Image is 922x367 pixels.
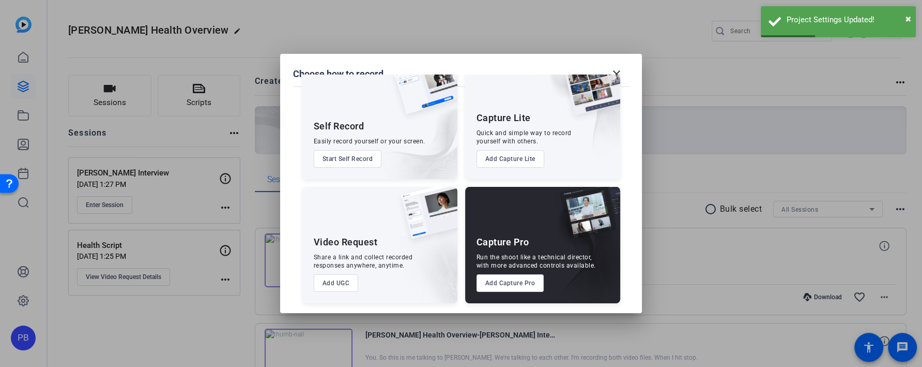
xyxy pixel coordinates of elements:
[477,112,531,124] div: Capture Lite
[293,68,383,80] h1: Choose how to record
[528,63,620,166] img: embarkstudio-capture-lite.png
[314,137,425,145] div: Easily record yourself or your screen.
[314,236,378,248] div: Video Request
[787,14,908,26] div: Project Settings Updated!
[367,85,457,179] img: embarkstudio-self-record.png
[556,63,620,126] img: capture-lite.png
[314,253,413,270] div: Share a link and collect recorded responses anywhere, anytime.
[544,200,620,303] img: embarkstudio-capture-pro.png
[386,63,457,125] img: self-record.png
[397,219,457,303] img: embarkstudio-ugc-content.png
[477,253,596,270] div: Run the shoot like a technical director, with more advanced controls available.
[477,274,544,292] button: Add Capture Pro
[905,12,911,25] span: ×
[314,120,364,133] div: Self Record
[393,187,457,249] img: ugc-content.png
[905,11,911,26] button: Close
[552,187,620,250] img: capture-pro.png
[314,150,382,168] button: Start Self Record
[610,68,623,80] mat-icon: close
[477,150,544,168] button: Add Capture Lite
[477,129,572,145] div: Quick and simple way to record yourself with others.
[314,274,359,292] button: Add UGC
[477,236,529,248] div: Capture Pro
